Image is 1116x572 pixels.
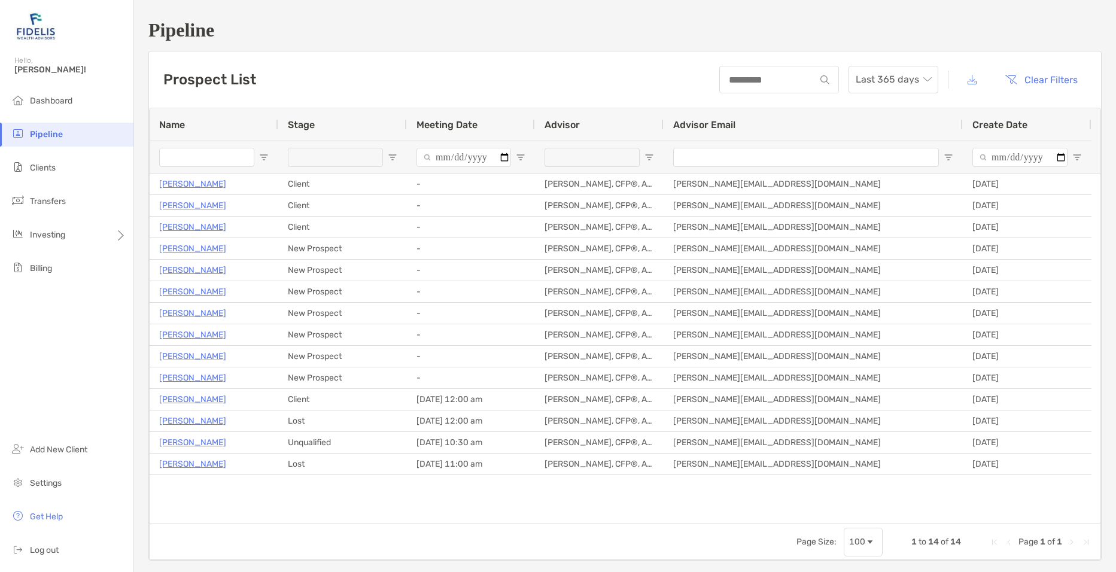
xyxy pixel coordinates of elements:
div: [PERSON_NAME][EMAIL_ADDRESS][DOMAIN_NAME] [664,174,963,194]
span: Last 365 days [856,66,931,93]
div: 100 [849,537,865,547]
button: Open Filter Menu [259,153,269,162]
span: Pipeline [30,129,63,139]
div: - [407,217,535,238]
div: [PERSON_NAME][EMAIL_ADDRESS][DOMAIN_NAME] [664,195,963,216]
a: [PERSON_NAME] [159,370,226,385]
div: [PERSON_NAME], CFP®, AIF® [535,432,664,453]
div: - [407,281,535,302]
div: New Prospect [278,324,407,345]
div: Lost [278,410,407,431]
span: of [1047,537,1055,547]
p: [PERSON_NAME] [159,457,226,471]
div: New Prospect [278,260,407,281]
div: [DATE] [963,260,1091,281]
div: - [407,238,535,259]
span: Billing [30,263,52,273]
div: [DATE] 12:00 am [407,389,535,410]
img: investing icon [11,227,25,241]
div: Client [278,389,407,410]
div: [PERSON_NAME][EMAIL_ADDRESS][DOMAIN_NAME] [664,217,963,238]
span: Stage [288,119,315,130]
div: [DATE] [963,217,1091,238]
a: [PERSON_NAME] [159,241,226,256]
span: Dashboard [30,96,72,106]
a: [PERSON_NAME] [159,392,226,407]
p: [PERSON_NAME] [159,306,226,321]
button: Open Filter Menu [388,153,397,162]
button: Clear Filters [996,66,1087,93]
img: billing icon [11,260,25,275]
span: Clients [30,163,56,173]
div: [PERSON_NAME][EMAIL_ADDRESS][DOMAIN_NAME] [664,389,963,410]
span: Meeting Date [416,119,478,130]
div: [PERSON_NAME], CFP®, AIF® [535,217,664,238]
img: pipeline icon [11,126,25,141]
div: [PERSON_NAME], CFP®, AIF® [535,410,664,431]
span: 1 [1057,537,1062,547]
div: [DATE] [963,174,1091,194]
div: - [407,303,535,324]
p: [PERSON_NAME] [159,327,226,342]
div: New Prospect [278,303,407,324]
div: [PERSON_NAME], CFP®, AIF® [535,346,664,367]
div: New Prospect [278,238,407,259]
div: [DATE] [963,281,1091,302]
div: [DATE] [963,389,1091,410]
h1: Pipeline [148,19,1102,41]
span: Advisor Email [673,119,735,130]
span: 1 [1040,537,1045,547]
img: settings icon [11,475,25,489]
div: [PERSON_NAME][EMAIL_ADDRESS][DOMAIN_NAME] [664,324,963,345]
div: Last Page [1081,537,1091,547]
button: Open Filter Menu [944,153,953,162]
div: [DATE] 12:00 am [407,410,535,431]
div: Client [278,174,407,194]
span: Settings [30,478,62,488]
div: [DATE] [963,238,1091,259]
div: [PERSON_NAME][EMAIL_ADDRESS][DOMAIN_NAME] [664,303,963,324]
div: Client [278,217,407,238]
div: [PERSON_NAME], CFP®, AIF® [535,195,664,216]
button: Open Filter Menu [516,153,525,162]
div: Next Page [1067,537,1077,547]
div: [PERSON_NAME][EMAIL_ADDRESS][DOMAIN_NAME] [664,238,963,259]
img: transfers icon [11,193,25,208]
a: [PERSON_NAME] [159,435,226,450]
img: Zoe Logo [14,5,57,48]
span: Investing [30,230,65,240]
div: Page Size: [796,537,837,547]
div: - [407,367,535,388]
a: [PERSON_NAME] [159,263,226,278]
span: [PERSON_NAME]! [14,65,126,75]
div: [PERSON_NAME], CFP®, AIF® [535,281,664,302]
div: Page Size [844,528,883,556]
span: Page [1018,537,1038,547]
span: 1 [911,537,917,547]
div: [DATE] [963,410,1091,431]
a: [PERSON_NAME] [159,198,226,213]
img: dashboard icon [11,93,25,107]
a: [PERSON_NAME] [159,177,226,191]
div: [DATE] [963,324,1091,345]
div: - [407,324,535,345]
div: [PERSON_NAME][EMAIL_ADDRESS][DOMAIN_NAME] [664,367,963,388]
div: - [407,174,535,194]
div: Unqualified [278,432,407,453]
p: [PERSON_NAME] [159,349,226,364]
div: [PERSON_NAME][EMAIL_ADDRESS][DOMAIN_NAME] [664,260,963,281]
div: New Prospect [278,281,407,302]
input: Meeting Date Filter Input [416,148,511,167]
span: Add New Client [30,445,87,455]
input: Advisor Email Filter Input [673,148,939,167]
div: [PERSON_NAME], CFP®, AIF® [535,260,664,281]
a: [PERSON_NAME] [159,284,226,299]
a: [PERSON_NAME] [159,220,226,235]
img: logout icon [11,542,25,556]
span: Get Help [30,512,63,522]
div: - [407,346,535,367]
